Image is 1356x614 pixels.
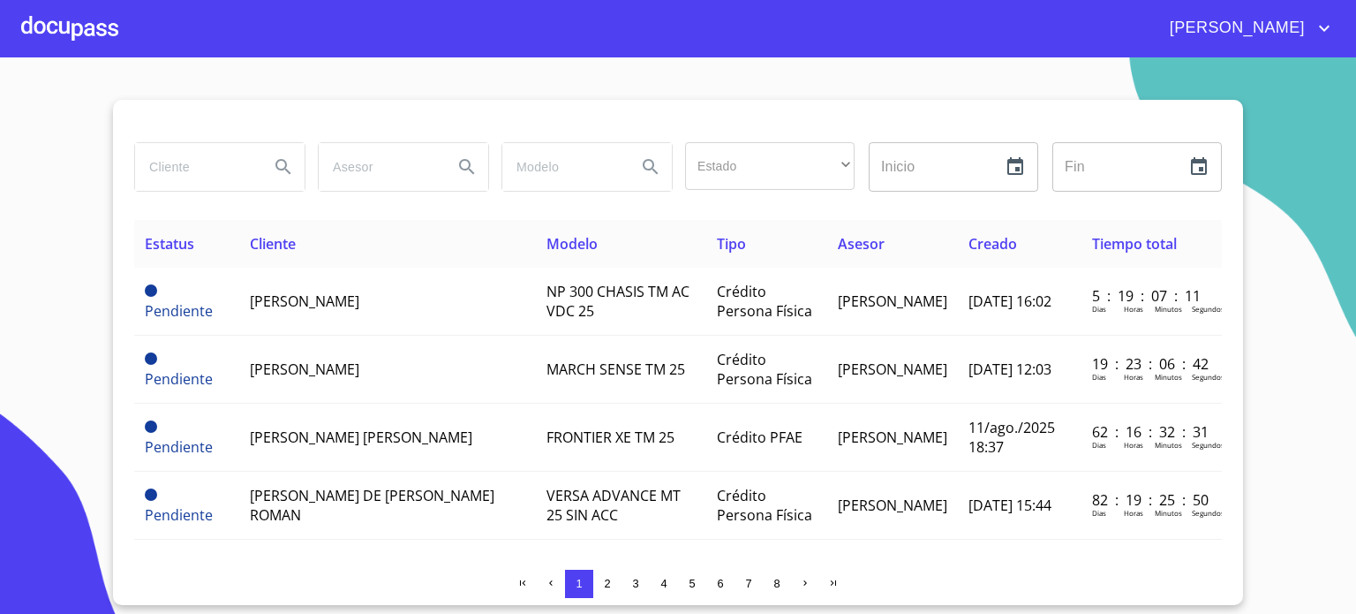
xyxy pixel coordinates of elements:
p: Segundos [1192,304,1224,314]
span: 8 [773,577,780,590]
button: 2 [593,570,621,598]
span: Pendiente [145,301,213,321]
input: search [502,143,622,191]
span: [PERSON_NAME] [838,428,947,447]
p: 5 : 19 : 07 : 11 [1092,286,1211,306]
span: FRONTIER XE TM 25 [546,428,674,447]
p: Dias [1092,508,1106,518]
p: 62 : 16 : 32 : 31 [1092,422,1211,442]
p: Dias [1092,372,1106,382]
span: 1 [576,577,582,590]
span: 7 [745,577,751,590]
span: [DATE] 12:03 [968,360,1051,379]
p: Horas [1124,508,1143,518]
span: Tiempo total [1092,234,1177,254]
span: Modelo [546,234,598,254]
p: Segundos [1192,372,1224,382]
span: [PERSON_NAME] [838,292,947,311]
span: [PERSON_NAME] [250,292,359,311]
span: [PERSON_NAME] [250,360,359,379]
p: Minutos [1155,304,1182,314]
input: search [135,143,255,191]
button: Search [446,146,488,188]
span: NP 300 CHASIS TM AC VDC 25 [546,282,689,321]
span: Creado [968,234,1017,254]
button: 4 [650,570,678,598]
button: 6 [706,570,734,598]
p: Segundos [1192,440,1224,450]
span: [PERSON_NAME] [838,496,947,515]
span: [PERSON_NAME] DE [PERSON_NAME] ROMAN [250,486,494,525]
span: Pendiente [145,505,213,525]
span: Pendiente [145,421,157,433]
p: Minutos [1155,440,1182,450]
span: REDECOM COMUNICACION TOTAL SOCIEDAD ANONIMA DE CAPITAL VARIABLE [250,554,474,612]
button: account of current user [1156,14,1335,42]
p: 82 : 19 : 25 : 50 [1092,490,1211,510]
span: [PERSON_NAME] [838,360,947,379]
button: Search [262,146,305,188]
p: Horas [1124,372,1143,382]
span: Pendiente [145,489,157,501]
span: Pendiente [145,284,157,297]
span: Pendiente [145,369,213,389]
button: 3 [621,570,650,598]
span: 5 [689,577,695,590]
span: Crédito Persona Física [717,486,812,525]
span: VERSA ADVANCE MT 25 SIN ACC [546,486,681,525]
span: [PERSON_NAME] [PERSON_NAME] [250,428,472,447]
span: Crédito Persona Física [717,282,812,321]
button: Search [629,146,672,188]
p: Dias [1092,440,1106,450]
span: Pendiente [145,352,157,365]
span: MARCH SENSE TM 25 [546,360,685,379]
span: Cliente [250,234,296,254]
p: Minutos [1155,372,1182,382]
div: ​ [685,142,855,190]
span: Crédito Persona Física [717,350,812,389]
p: Dias [1092,304,1106,314]
span: Pendiente [145,437,213,457]
p: Horas [1124,440,1143,450]
p: 19 : 23 : 06 : 42 [1092,354,1211,374]
span: Asesor [838,234,885,254]
span: 6 [717,577,723,590]
span: [DATE] 16:02 [968,292,1051,311]
button: 8 [763,570,791,598]
span: Estatus [145,234,194,254]
button: 7 [734,570,763,598]
span: Tipo [717,234,746,254]
p: Minutos [1155,508,1182,518]
span: 4 [660,577,667,590]
span: 2 [604,577,610,590]
span: 3 [632,577,638,590]
span: Crédito PFAE [717,428,802,447]
button: 5 [678,570,706,598]
input: search [319,143,439,191]
p: Horas [1124,304,1143,314]
p: Segundos [1192,508,1224,518]
span: [DATE] 15:44 [968,496,1051,515]
span: [PERSON_NAME] [1156,14,1314,42]
span: 11/ago./2025 18:37 [968,418,1055,457]
button: 1 [565,570,593,598]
